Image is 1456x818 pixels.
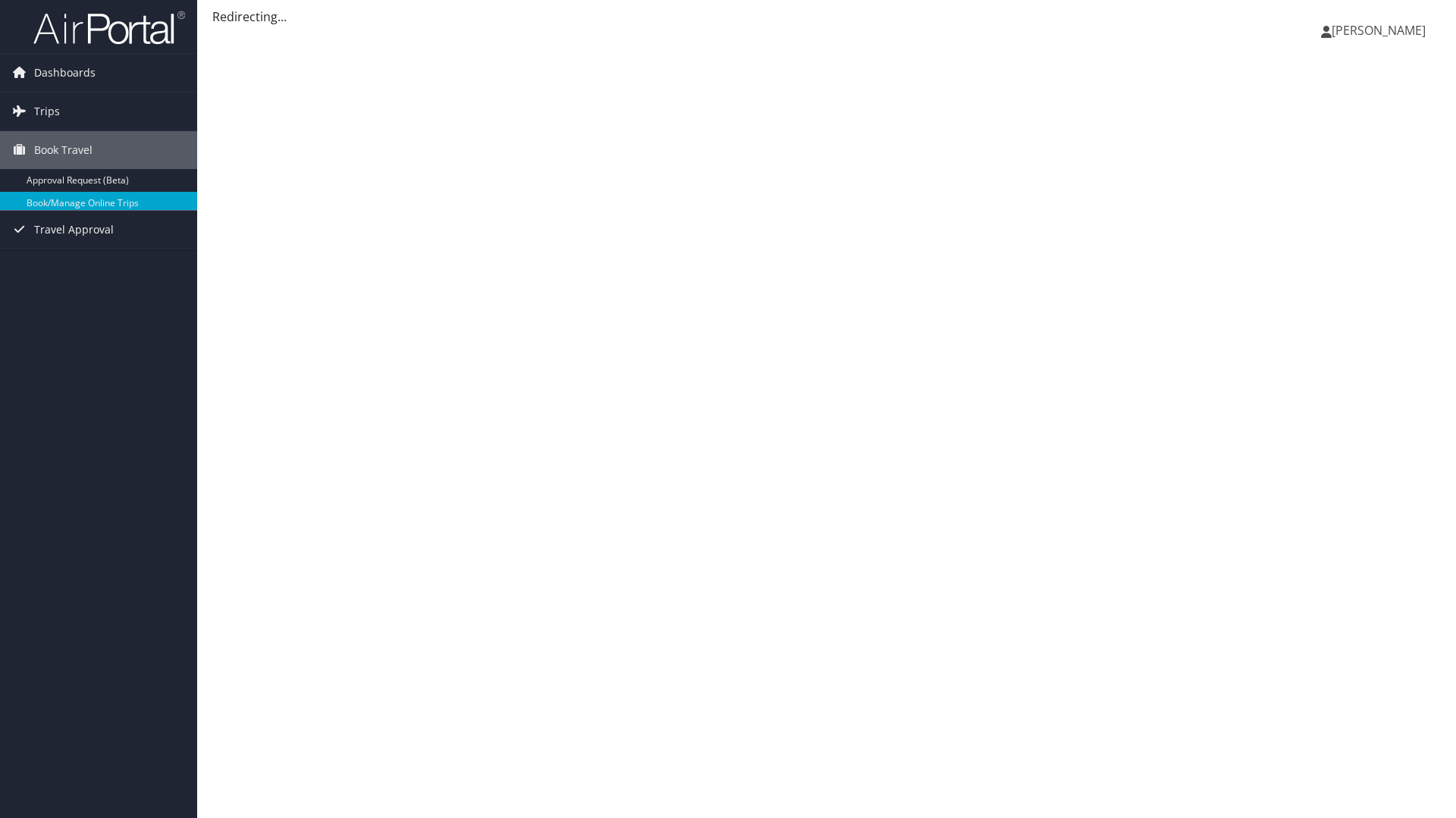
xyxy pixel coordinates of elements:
[212,8,1441,26] div: Redirecting...
[34,54,96,92] span: Dashboards
[1332,22,1426,39] span: [PERSON_NAME]
[1321,8,1441,53] a: [PERSON_NAME]
[34,211,114,249] span: Travel Approval
[34,131,93,169] span: Book Travel
[34,92,60,130] span: Trips
[33,10,185,45] img: airportal-logo.png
